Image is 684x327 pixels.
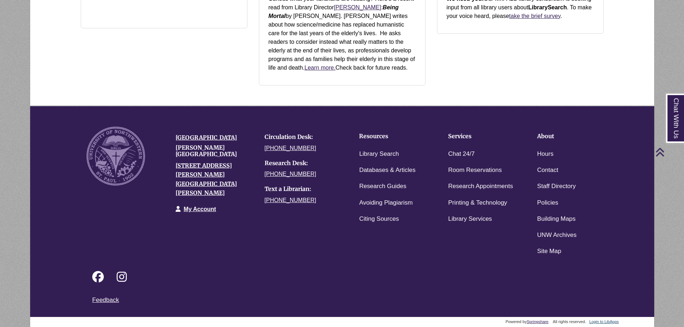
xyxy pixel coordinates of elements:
[334,4,381,10] a: [PERSON_NAME]
[265,145,316,151] a: [PHONE_NUMBER]
[359,181,406,192] a: Research Guides
[304,65,335,71] a: Learn more.
[176,162,237,197] a: [STREET_ADDRESS][PERSON_NAME][GEOGRAPHIC_DATA][PERSON_NAME]
[269,4,399,19] i: Being Mortal
[537,230,577,240] a: UNW Archives
[359,165,415,176] a: Databases & Articles
[448,149,475,159] a: Chat 24/7
[265,171,316,177] a: [PHONE_NUMBER]
[655,147,682,157] a: Back to Top
[359,214,399,224] a: Citing Sources
[265,186,343,192] h4: Text a Librarian:
[176,145,254,157] h4: [PERSON_NAME][GEOGRAPHIC_DATA]
[448,198,507,208] a: Printing & Technology
[537,133,604,140] h4: About
[87,127,145,185] img: UNW seal
[265,134,343,140] h4: Circulation Desk:
[537,246,561,257] a: Site Map
[537,181,576,192] a: Staff Directory
[527,319,548,324] a: Springshare
[359,198,413,208] a: Avoiding Plagiarism
[528,4,567,10] strong: LibrarySearch
[552,319,587,324] div: All rights reserved.
[448,165,502,176] a: Room Reservations
[265,197,316,203] a: [PHONE_NUMBER]
[117,271,127,282] i: Follow on Instagram
[448,214,492,224] a: Library Services
[537,214,576,224] a: Building Maps
[537,149,553,159] a: Hours
[184,206,216,212] a: My Account
[359,133,426,140] h4: Resources
[509,13,560,19] a: take the brief survey
[92,271,104,282] i: Follow on Facebook
[537,165,558,176] a: Contact
[448,133,515,140] h4: Services
[265,160,343,167] h4: Research Desk:
[504,319,551,324] div: Powered by .
[537,198,558,208] a: Policies
[176,134,237,141] a: [GEOGRAPHIC_DATA]
[92,296,119,303] a: Feedback
[359,149,399,159] a: Library Search
[448,181,513,192] a: Research Appointments
[589,319,619,324] a: Login to LibApps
